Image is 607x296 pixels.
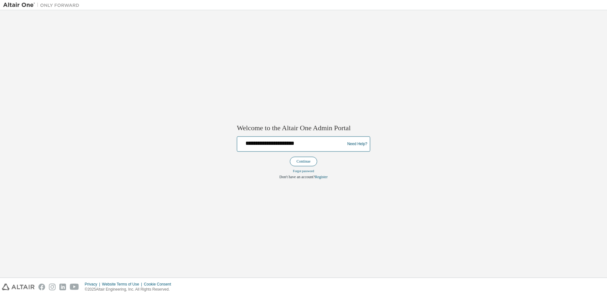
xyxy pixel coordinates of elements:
[49,284,56,290] img: instagram.svg
[59,284,66,290] img: linkedin.svg
[2,284,35,290] img: altair_logo.svg
[315,175,328,179] a: Register
[85,282,102,287] div: Privacy
[144,282,175,287] div: Cookie Consent
[38,284,45,290] img: facebook.svg
[102,282,144,287] div: Website Terms of Use
[237,124,370,132] h2: Welcome to the Altair One Admin Portal
[3,2,83,8] img: Altair One
[70,284,79,290] img: youtube.svg
[293,170,314,173] a: Forgot password
[85,287,175,292] p: © 2025 Altair Engineering, Inc. All Rights Reserved.
[279,175,315,179] span: Don't have an account?
[290,157,317,166] button: Continue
